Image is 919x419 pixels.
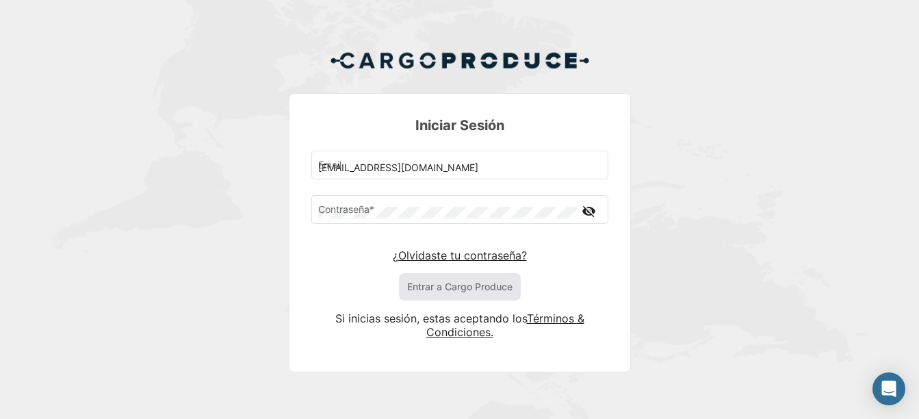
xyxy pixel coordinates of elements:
[311,116,608,135] h3: Iniciar Sesión
[872,372,905,405] div: Abrir Intercom Messenger
[330,44,590,77] img: Cargo Produce Logo
[335,312,527,325] span: Si inicias sesión, estas aceptando los
[581,203,597,220] mat-icon: visibility_off
[426,312,584,339] a: Términos & Condiciones.
[393,249,527,262] a: ¿Olvidaste tu contraseña?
